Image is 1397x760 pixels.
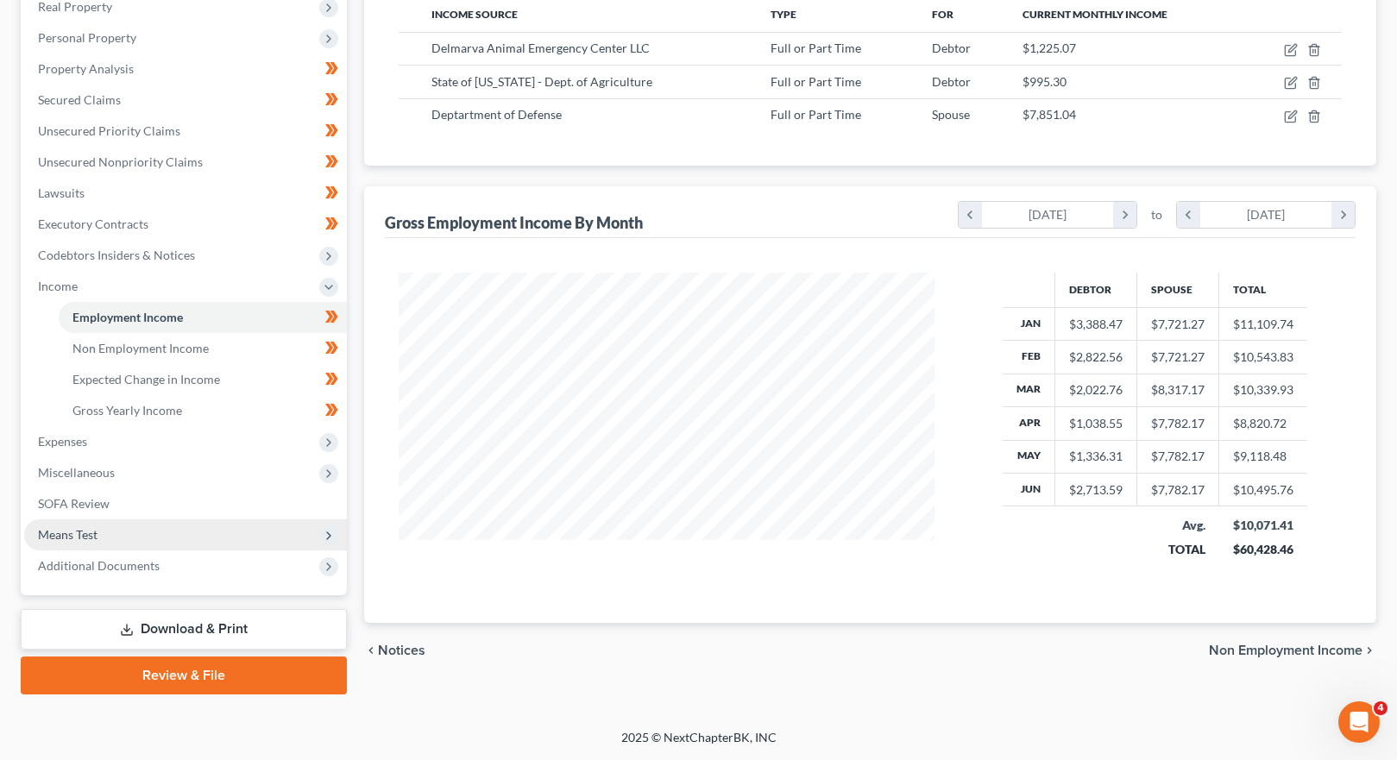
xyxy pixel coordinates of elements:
[1069,448,1123,465] div: $1,336.31
[1209,644,1362,657] span: Non Employment Income
[982,202,1114,228] div: [DATE]
[59,395,347,426] a: Gross Yearly Income
[932,41,971,55] span: Debtor
[1003,341,1055,374] th: Feb
[24,53,347,85] a: Property Analysis
[1023,107,1076,122] span: $7,851.04
[38,61,134,76] span: Property Analysis
[1113,202,1136,228] i: chevron_right
[1151,206,1162,223] span: to
[1219,474,1308,506] td: $10,495.76
[38,154,203,169] span: Unsecured Nonpriority Claims
[1023,41,1076,55] span: $1,225.07
[932,8,953,21] span: For
[1331,202,1355,228] i: chevron_right
[59,302,347,333] a: Employment Income
[38,558,160,573] span: Additional Documents
[38,279,78,293] span: Income
[1219,407,1308,440] td: $8,820.72
[364,644,425,657] button: chevron_left Notices
[1219,273,1308,307] th: Total
[207,729,1191,760] div: 2025 © NextChapterBK, INC
[38,434,87,449] span: Expenses
[431,107,562,122] span: Deptartment of Defense
[21,656,347,694] a: Review & File
[1069,316,1123,333] div: $3,388.47
[1137,273,1219,307] th: Spouse
[771,8,796,21] span: Type
[38,496,110,511] span: SOFA Review
[1219,440,1308,473] td: $9,118.48
[959,202,982,228] i: chevron_left
[24,85,347,116] a: Secured Claims
[1023,8,1167,21] span: Current Monthly Income
[1069,381,1123,399] div: $2,022.76
[1151,481,1205,499] div: $7,782.17
[38,92,121,107] span: Secured Claims
[24,147,347,178] a: Unsecured Nonpriority Claims
[38,217,148,231] span: Executory Contracts
[38,185,85,200] span: Lawsuits
[1003,307,1055,340] th: Jan
[38,527,98,542] span: Means Test
[21,609,347,650] a: Download & Print
[431,41,650,55] span: Delmarva Animal Emergency Center LLC
[1219,341,1308,374] td: $10,543.83
[1151,448,1205,465] div: $7,782.17
[38,30,136,45] span: Personal Property
[771,74,861,89] span: Full or Part Time
[1233,517,1294,534] div: $10,071.41
[1151,541,1205,558] div: TOTAL
[1003,407,1055,440] th: Apr
[431,74,652,89] span: State of [US_STATE] - Dept. of Agriculture
[1151,381,1205,399] div: $8,317.17
[24,209,347,240] a: Executory Contracts
[1233,541,1294,558] div: $60,428.46
[1151,517,1205,534] div: Avg.
[38,465,115,480] span: Miscellaneous
[1003,374,1055,406] th: Mar
[24,178,347,209] a: Lawsuits
[72,372,220,386] span: Expected Change in Income
[1219,307,1308,340] td: $11,109.74
[1151,316,1205,333] div: $7,721.27
[771,41,861,55] span: Full or Part Time
[1151,415,1205,432] div: $7,782.17
[1209,644,1376,657] button: Non Employment Income chevron_right
[72,341,209,355] span: Non Employment Income
[24,488,347,519] a: SOFA Review
[1362,644,1376,657] i: chevron_right
[364,644,378,657] i: chevron_left
[378,644,425,657] span: Notices
[1177,202,1200,228] i: chevron_left
[59,364,347,395] a: Expected Change in Income
[771,107,861,122] span: Full or Part Time
[932,107,970,122] span: Spouse
[1219,374,1308,406] td: $10,339.93
[1003,440,1055,473] th: May
[431,8,518,21] span: Income Source
[1055,273,1137,307] th: Debtor
[1338,701,1380,743] iframe: Intercom live chat
[59,333,347,364] a: Non Employment Income
[1023,74,1067,89] span: $995.30
[1200,202,1332,228] div: [DATE]
[72,310,183,324] span: Employment Income
[1003,474,1055,506] th: Jun
[1069,415,1123,432] div: $1,038.55
[1069,349,1123,366] div: $2,822.56
[1151,349,1205,366] div: $7,721.27
[1374,701,1388,715] span: 4
[24,116,347,147] a: Unsecured Priority Claims
[932,74,971,89] span: Debtor
[72,403,182,418] span: Gross Yearly Income
[1069,481,1123,499] div: $2,713.59
[385,212,643,233] div: Gross Employment Income By Month
[38,248,195,262] span: Codebtors Insiders & Notices
[38,123,180,138] span: Unsecured Priority Claims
